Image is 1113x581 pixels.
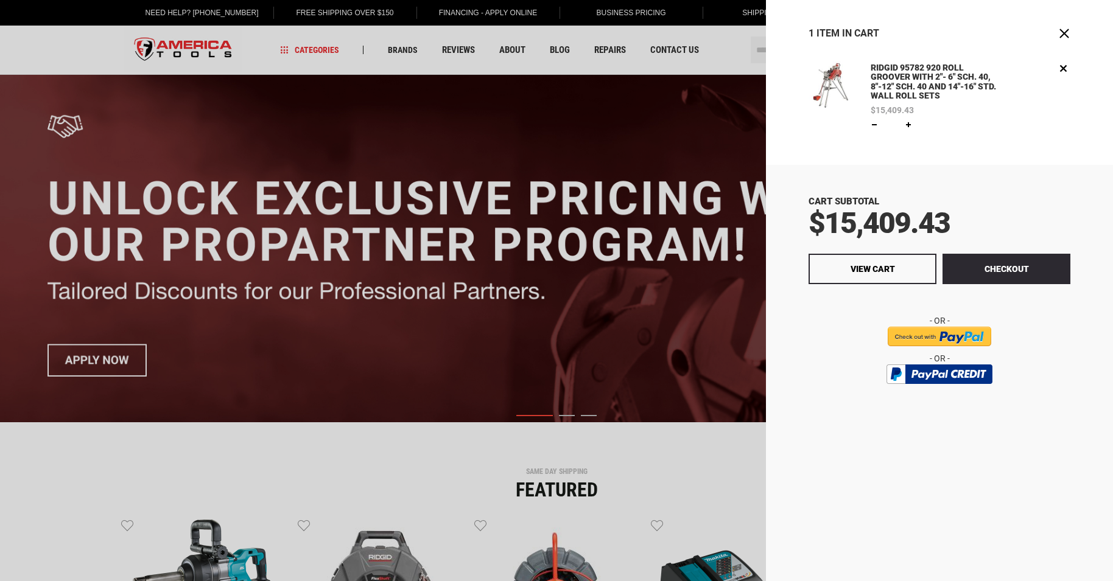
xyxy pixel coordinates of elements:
span: View Cart [851,264,895,274]
img: btn_bml_text.png [894,387,985,400]
a: View Cart [809,254,936,284]
span: 1 [809,27,814,39]
a: RIDGID 95782 920 ROLL GROOVER WITH 2"- 6" SCH. 40, 8"-12" SCH. 40 AND 14"-16" STD. WALL ROLL SETS [809,61,856,132]
img: RIDGID 95782 920 ROLL GROOVER WITH 2"- 6" SCH. 40, 8"-12" SCH. 40 AND 14"-16" STD. WALL ROLL SETS [809,61,856,109]
span: $15,409.43 [871,106,914,114]
span: Item in Cart [816,27,879,39]
span: $15,409.43 [809,206,950,240]
button: Close [1058,27,1070,40]
a: RIDGID 95782 920 ROLL GROOVER WITH 2"- 6" SCH. 40, 8"-12" SCH. 40 AND 14"-16" STD. WALL ROLL SETS [868,61,1008,103]
span: Cart Subtotal [809,196,879,207]
button: Checkout [943,254,1070,284]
